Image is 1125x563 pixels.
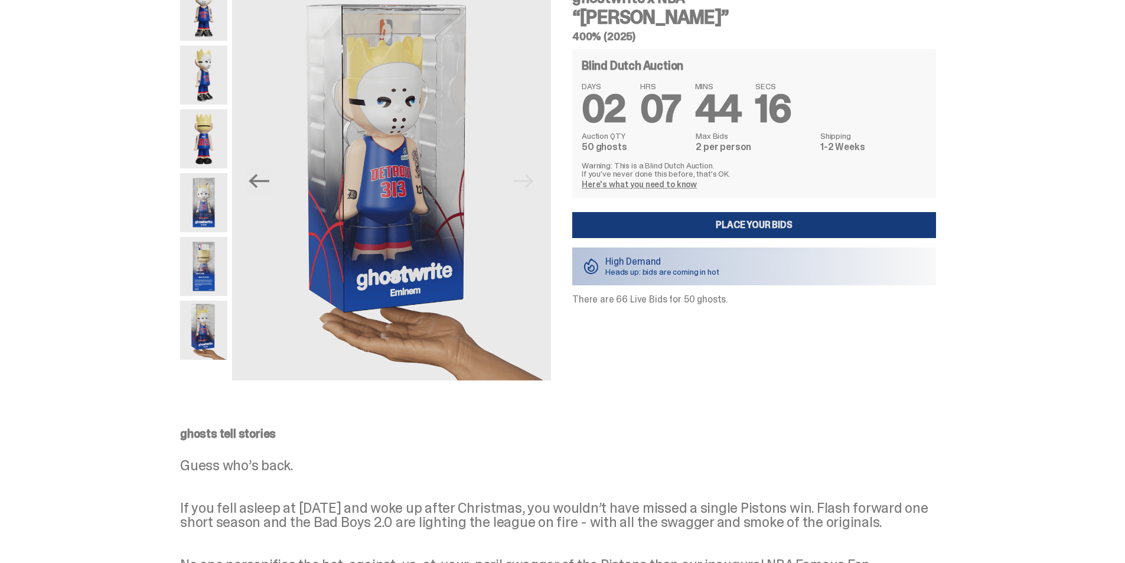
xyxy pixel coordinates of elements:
[572,212,936,238] a: Place your Bids
[820,132,927,140] dt: Shipping
[582,84,626,134] span: 02
[582,161,927,178] p: Warning: This is a Blind Dutch Auction. If you’ve never done this before, that’s OK.
[755,82,791,90] span: SECS
[605,268,719,276] p: Heads up: bids are coming in hot
[180,109,227,168] img: Copy%20of%20Eminem_NBA_400_6.png
[582,82,626,90] span: DAYS
[180,45,227,105] img: Copy%20of%20Eminem_NBA_400_3.png
[246,168,272,194] button: Previous
[640,84,681,134] span: 07
[180,237,227,296] img: Eminem_NBA_400_13.png
[696,132,813,140] dt: Max Bids
[582,132,689,140] dt: Auction QTY
[820,142,927,152] dd: 1-2 Weeks
[695,82,742,90] span: MINS
[755,84,791,134] span: 16
[572,8,936,27] h3: “[PERSON_NAME]”
[572,31,936,42] h5: 400% (2025)
[582,142,689,152] dd: 50 ghosts
[572,295,936,304] p: There are 66 Live Bids for 50 ghosts.
[640,82,681,90] span: HRS
[605,257,719,266] p: High Demand
[180,301,227,360] img: eminem%20scale.png
[582,60,683,71] h4: Blind Dutch Auction
[180,428,936,440] p: ghosts tell stories
[180,173,227,232] img: Eminem_NBA_400_12.png
[695,84,742,134] span: 44
[582,179,697,190] a: Here's what you need to know
[696,142,813,152] dd: 2 per person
